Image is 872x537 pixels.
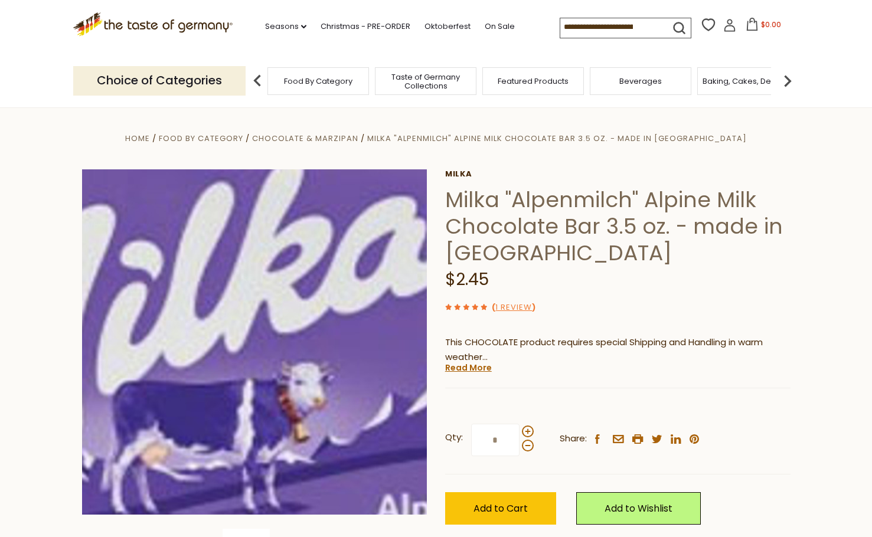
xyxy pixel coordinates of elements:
[619,77,662,86] a: Beverages
[159,133,243,144] a: Food By Category
[445,186,791,266] h1: Milka "Alpenmilch" Alpine Milk Chocolate Bar 3.5 oz. - made in [GEOGRAPHIC_DATA]
[576,492,701,525] a: Add to Wishlist
[378,73,473,90] a: Taste of Germany Collections
[424,20,471,33] a: Oktoberfest
[445,268,489,291] span: $2.45
[445,362,492,374] a: Read More
[471,424,520,456] input: Qty:
[492,302,535,313] span: ( )
[445,430,463,445] strong: Qty:
[125,133,150,144] a: Home
[367,133,747,144] a: Milka "Alpenmilch" Alpine Milk Chocolate Bar 3.5 oz. - made in [GEOGRAPHIC_DATA]
[252,133,358,144] a: Chocolate & Marzipan
[73,66,246,95] p: Choice of Categories
[761,19,781,30] span: $0.00
[776,69,799,93] img: next arrow
[495,302,532,314] a: 1 Review
[246,69,269,93] img: previous arrow
[265,20,306,33] a: Seasons
[703,77,794,86] a: Baking, Cakes, Desserts
[445,492,556,525] button: Add to Cart
[485,20,515,33] a: On Sale
[445,169,791,179] a: Milka
[560,431,587,446] span: Share:
[284,77,352,86] a: Food By Category
[321,20,410,33] a: Christmas - PRE-ORDER
[739,18,789,35] button: $0.00
[445,335,791,365] p: This CHOCOLATE product requires special Shipping and Handling in warm weather
[473,502,528,515] span: Add to Cart
[498,77,569,86] a: Featured Products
